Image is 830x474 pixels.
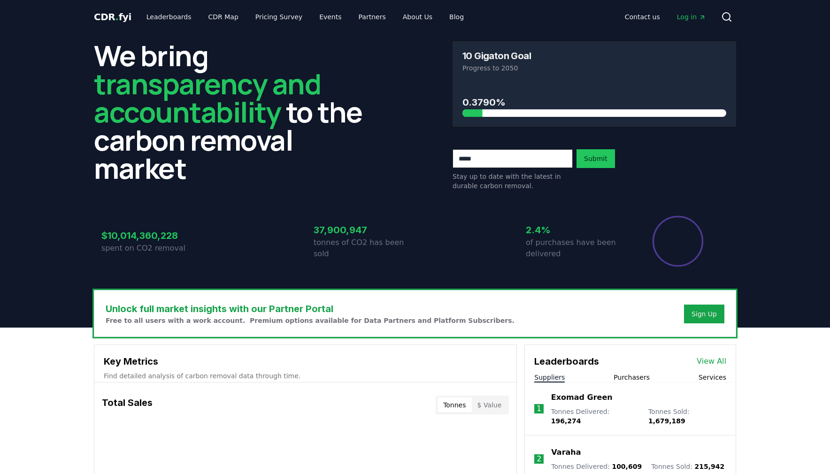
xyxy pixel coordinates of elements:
[106,302,515,316] h3: Unlock full market insights with our Partner Portal
[551,392,613,403] a: Exomad Green
[115,11,119,23] span: .
[139,8,471,25] nav: Main
[669,8,714,25] a: Log in
[104,371,507,381] p: Find detailed analysis of carbon removal data through time.
[537,403,541,414] p: 1
[94,64,321,131] span: transparency and accountability
[699,373,726,382] button: Services
[551,417,581,425] span: 196,274
[101,243,203,254] p: spent on CO2 removal
[652,215,704,268] div: Percentage of sales delivered
[614,373,650,382] button: Purchasers
[651,462,724,471] p: Tonnes Sold :
[612,463,642,470] span: 100,609
[102,396,153,414] h3: Total Sales
[697,356,726,367] a: View All
[94,10,131,23] a: CDR.fyi
[248,8,310,25] a: Pricing Survey
[692,309,717,319] a: Sign Up
[551,407,639,426] p: Tonnes Delivered :
[101,229,203,243] h3: $10,014,360,228
[526,237,627,260] p: of purchases have been delivered
[139,8,199,25] a: Leaderboards
[472,398,507,413] button: $ Value
[677,12,706,22] span: Log in
[648,417,685,425] span: 1,679,189
[351,8,393,25] a: Partners
[534,354,599,368] h3: Leaderboards
[551,462,642,471] p: Tonnes Delivered :
[453,172,573,191] p: Stay up to date with the latest in durable carbon removal.
[537,453,541,465] p: 2
[576,149,615,168] button: Submit
[462,51,531,61] h3: 10 Gigaton Goal
[526,223,627,237] h3: 2.4%
[617,8,714,25] nav: Main
[684,305,724,323] button: Sign Up
[462,63,726,73] p: Progress to 2050
[694,463,724,470] span: 215,942
[314,223,415,237] h3: 37,900,947
[648,407,726,426] p: Tonnes Sold :
[617,8,668,25] a: Contact us
[534,373,565,382] button: Suppliers
[462,95,726,109] h3: 0.3790%
[201,8,246,25] a: CDR Map
[314,237,415,260] p: tonnes of CO2 has been sold
[106,316,515,325] p: Free to all users with a work account. Premium options available for Data Partners and Platform S...
[551,447,581,458] a: Varaha
[104,354,507,368] h3: Key Metrics
[94,11,131,23] span: CDR fyi
[438,398,471,413] button: Tonnes
[442,8,471,25] a: Blog
[312,8,349,25] a: Events
[395,8,440,25] a: About Us
[94,41,377,182] h2: We bring to the carbon removal market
